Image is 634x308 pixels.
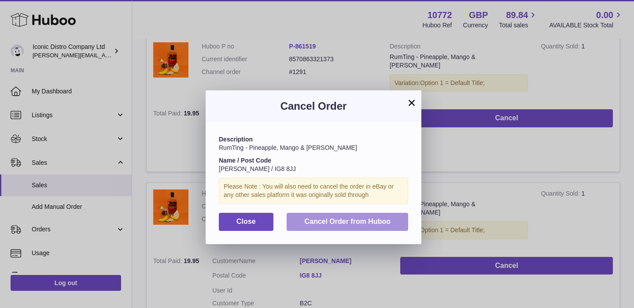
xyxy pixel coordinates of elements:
[219,165,296,172] span: [PERSON_NAME] / IG8 8JJ
[219,136,253,143] strong: Description
[304,218,391,225] span: Cancel Order from Huboo
[236,218,256,225] span: Close
[219,157,271,164] strong: Name / Post Code
[219,178,408,204] div: Please Note : You will also need to cancel the order in eBay or any other sales platform it was o...
[219,99,408,113] h3: Cancel Order
[287,213,408,231] button: Cancel Order from Huboo
[219,213,273,231] button: Close
[406,97,417,108] button: ×
[219,144,357,151] span: RumTing - Pineapple, Mango & [PERSON_NAME]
